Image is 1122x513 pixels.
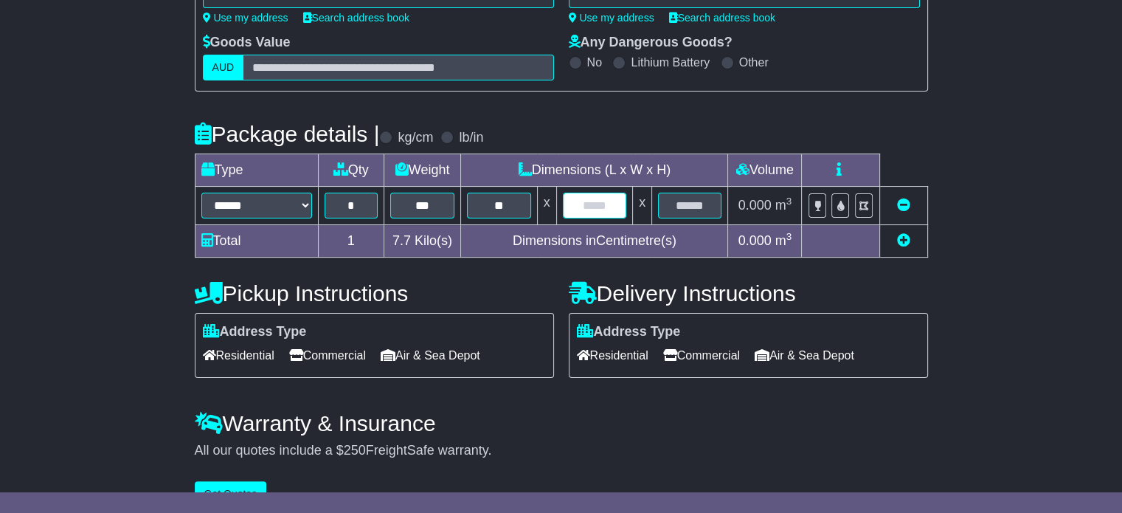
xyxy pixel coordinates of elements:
sup: 3 [786,231,792,242]
span: Air & Sea Depot [381,344,480,367]
td: x [537,187,556,225]
td: Kilo(s) [384,225,460,258]
a: Search address book [669,12,775,24]
div: All our quotes include a $ FreightSafe warranty. [195,443,928,459]
span: 7.7 [392,233,411,248]
td: x [633,187,652,225]
span: Residential [577,344,648,367]
span: Commercial [289,344,366,367]
span: Residential [203,344,274,367]
label: Other [739,55,769,69]
label: No [587,55,602,69]
td: Dimensions (L x W x H) [461,154,728,187]
span: Commercial [663,344,740,367]
span: m [775,233,792,248]
label: AUD [203,55,244,80]
button: Get Quotes [195,481,267,507]
a: Remove this item [897,198,910,213]
a: Use my address [203,12,288,24]
label: lb/in [459,130,483,146]
h4: Warranty & Insurance [195,411,928,435]
td: Type [195,154,318,187]
td: Volume [728,154,802,187]
label: kg/cm [398,130,433,146]
span: 0.000 [738,198,772,213]
h4: Delivery Instructions [569,281,928,306]
label: Lithium Battery [631,55,710,69]
h4: Pickup Instructions [195,281,554,306]
td: Qty [318,154,384,187]
label: Goods Value [203,35,291,51]
label: Address Type [577,324,681,340]
h4: Package details | [195,122,380,146]
sup: 3 [786,196,792,207]
label: Address Type [203,324,307,340]
span: 0.000 [738,233,772,248]
td: 1 [318,225,384,258]
a: Use my address [569,12,654,24]
span: 250 [344,443,366,458]
a: Search address book [303,12,409,24]
label: Any Dangerous Goods? [569,35,733,51]
td: Weight [384,154,460,187]
a: Add new item [897,233,910,248]
td: Dimensions in Centimetre(s) [461,225,728,258]
span: m [775,198,792,213]
span: Air & Sea Depot [755,344,854,367]
td: Total [195,225,318,258]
